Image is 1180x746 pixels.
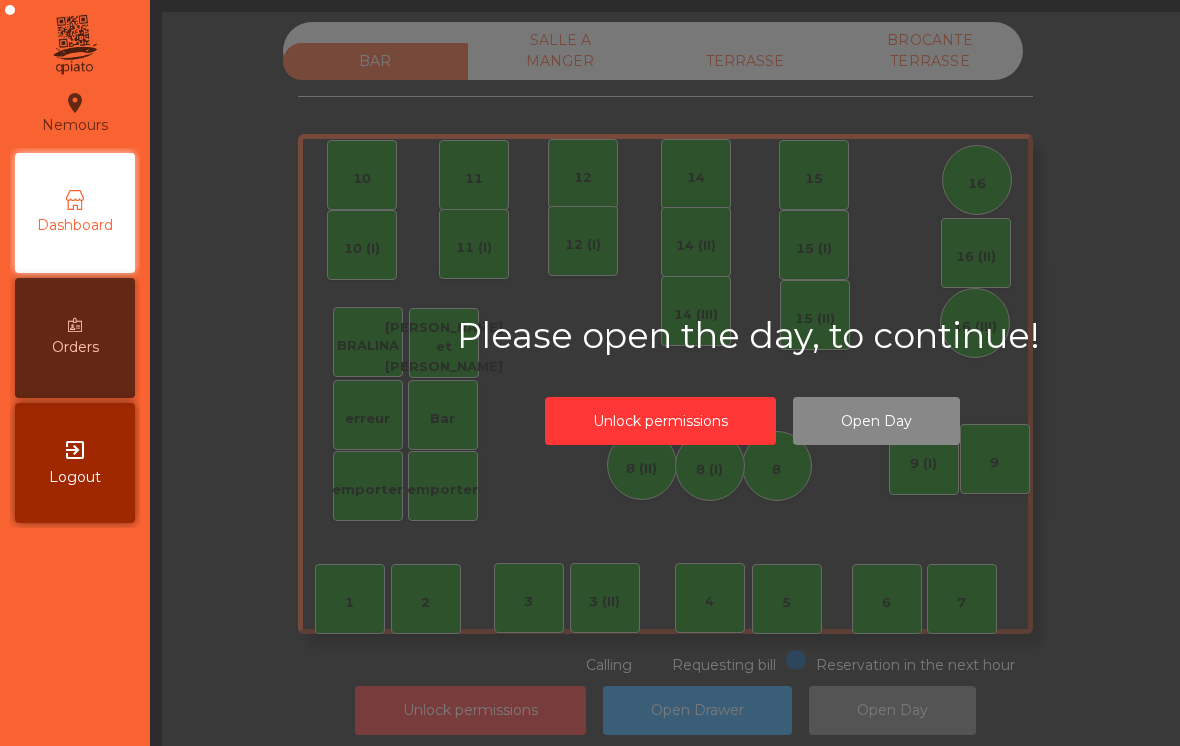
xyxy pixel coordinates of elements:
[52,337,99,358] span: Orders
[50,10,99,80] img: qpiato
[457,315,1047,357] h2: Please open the day, to continue!
[42,88,108,138] div: Nemours
[63,438,87,462] i: exit_to_app
[49,467,101,488] span: Logout
[37,215,113,236] span: Dashboard
[545,397,776,446] button: Unlock permissions
[63,91,87,115] i: location_on
[793,397,960,446] button: Open Day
